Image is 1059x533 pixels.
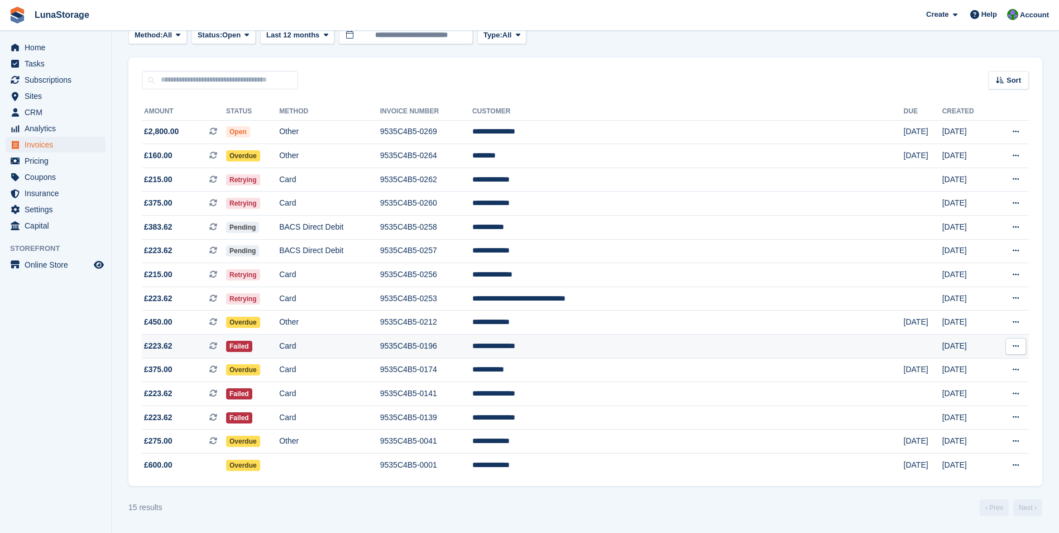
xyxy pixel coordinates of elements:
span: Analytics [25,121,92,136]
a: Previous [980,499,1009,516]
td: 9535C4B5-0258 [380,216,472,240]
button: Status: Open [191,26,256,45]
button: Last 12 months [260,26,334,45]
span: Storefront [10,243,111,254]
span: Account [1020,9,1049,21]
td: Other [279,311,380,335]
td: [DATE] [904,311,942,335]
span: Open [222,30,241,41]
td: Card [279,406,380,430]
span: Pending [226,245,259,256]
td: Card [279,263,380,287]
span: £450.00 [144,316,172,328]
td: [DATE] [942,311,993,335]
a: menu [6,153,106,169]
span: £223.62 [144,412,172,423]
span: Capital [25,218,92,234]
a: menu [6,137,106,153]
span: Insurance [25,185,92,201]
td: Other [279,430,380,454]
td: 9535C4B5-0212 [380,311,472,335]
span: CRM [25,104,92,120]
td: 9535C4B5-0257 [380,239,472,263]
td: [DATE] [904,358,942,382]
span: Overdue [226,436,260,447]
span: Create [926,9,948,20]
td: 9535C4B5-0141 [380,382,472,406]
span: Overdue [226,150,260,161]
button: Type: All [477,26,526,45]
a: Preview store [92,258,106,272]
td: BACS Direct Debit [279,239,380,263]
span: £2,800.00 [144,126,179,137]
span: Sort [1007,75,1021,86]
img: stora-icon-8386f47178a22dfd0bd8f6a31ec36ba5ce8667c1dd55bd0f319d3a0aa187defe.svg [9,7,26,23]
th: Due [904,103,942,121]
a: menu [6,72,106,88]
td: Card [279,192,380,216]
td: 9535C4B5-0262 [380,168,472,192]
span: £275.00 [144,435,172,447]
a: menu [6,218,106,234]
td: Card [279,168,380,192]
td: Other [279,120,380,144]
td: [DATE] [904,144,942,168]
span: Online Store [25,257,92,273]
td: Card [279,287,380,311]
span: Help [981,9,997,20]
th: Customer [472,103,904,121]
span: Overdue [226,317,260,328]
td: BACS Direct Debit [279,216,380,240]
td: [DATE] [942,382,993,406]
a: menu [6,104,106,120]
td: [DATE] [942,406,993,430]
td: [DATE] [942,287,993,311]
td: 9535C4B5-0174 [380,358,472,382]
a: menu [6,169,106,185]
a: LunaStorage [30,6,94,24]
span: Overdue [226,364,260,375]
span: Retrying [226,269,260,280]
span: £383.62 [144,221,172,233]
span: £600.00 [144,459,172,471]
span: Last 12 months [266,30,319,41]
span: £215.00 [144,269,172,280]
span: Tasks [25,56,92,72]
div: 15 results [128,502,162,513]
span: Failed [226,412,252,423]
span: £223.62 [144,340,172,352]
td: [DATE] [942,358,993,382]
span: Type: [483,30,502,41]
th: Invoice Number [380,103,472,121]
span: Retrying [226,174,260,185]
td: Card [279,382,380,406]
td: [DATE] [904,454,942,477]
span: Invoices [25,137,92,153]
a: menu [6,202,106,217]
td: [DATE] [942,430,993,454]
th: Method [279,103,380,121]
span: £375.00 [144,197,172,209]
td: [DATE] [942,454,993,477]
span: £223.62 [144,245,172,256]
th: Created [942,103,993,121]
td: [DATE] [942,216,993,240]
span: Sites [25,88,92,104]
td: 9535C4B5-0139 [380,406,472,430]
td: 9535C4B5-0256 [380,263,472,287]
button: Method: All [128,26,187,45]
span: £375.00 [144,364,172,375]
span: All [502,30,512,41]
td: Other [279,144,380,168]
a: menu [6,56,106,72]
td: [DATE] [942,263,993,287]
td: [DATE] [942,168,993,192]
td: [DATE] [942,192,993,216]
span: £223.62 [144,388,172,399]
td: [DATE] [904,120,942,144]
span: Overdue [226,460,260,471]
td: 9535C4B5-0001 [380,454,472,477]
span: Method: [135,30,163,41]
span: Retrying [226,198,260,209]
td: 9535C4B5-0041 [380,430,472,454]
